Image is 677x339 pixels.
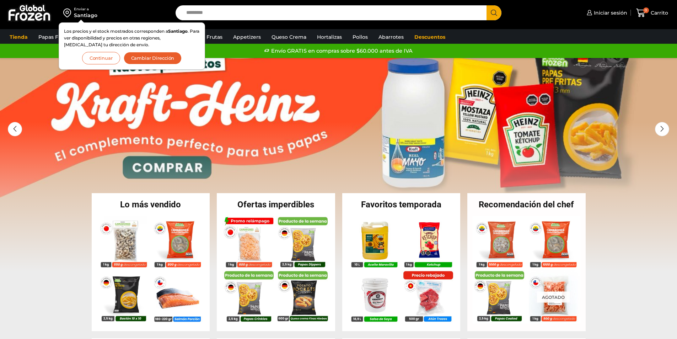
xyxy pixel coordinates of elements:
h2: Ofertas imperdibles [217,200,335,209]
div: Santiago [74,12,97,19]
a: Iniciar sesión [585,6,627,20]
a: Descuentos [411,30,449,44]
div: Previous slide [8,122,22,136]
button: Search button [487,5,501,20]
p: Los precios y el stock mostrados corresponden a . Para ver disponibilidad y precios en otras regi... [64,28,200,48]
div: Enviar a [74,7,97,12]
button: Continuar [82,52,120,64]
h2: Favoritos temporada [342,200,461,209]
h2: Recomendación del chef [467,200,586,209]
p: Agotado [537,292,570,303]
div: Next slide [655,122,669,136]
a: Tienda [6,30,31,44]
button: Cambiar Dirección [124,52,182,64]
a: Queso Crema [268,30,310,44]
span: Iniciar sesión [592,9,627,16]
span: Carrito [649,9,668,16]
a: Appetizers [230,30,264,44]
a: Hortalizas [313,30,345,44]
strong: Santiago [168,28,188,34]
a: Pollos [349,30,371,44]
a: Abarrotes [375,30,407,44]
img: address-field-icon.svg [63,7,74,19]
span: 0 [643,7,649,13]
a: 0 Carrito [634,5,670,21]
h2: Lo más vendido [92,200,210,209]
a: Papas Fritas [35,30,73,44]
